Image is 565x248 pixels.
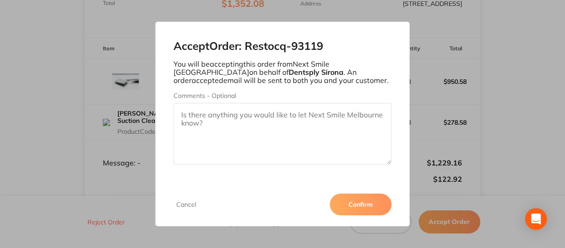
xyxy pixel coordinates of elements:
button: Cancel [174,200,199,209]
b: Dentsply Sirona [289,68,343,77]
button: Confirm [330,194,391,215]
h2: Accept Order: Restocq- 93119 [174,40,391,53]
p: You will be accepting this order from Next Smile [GEOGRAPHIC_DATA] on behalf of . An order accept... [174,60,391,85]
label: Comments - Optional [174,92,391,99]
div: Open Intercom Messenger [525,208,547,230]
